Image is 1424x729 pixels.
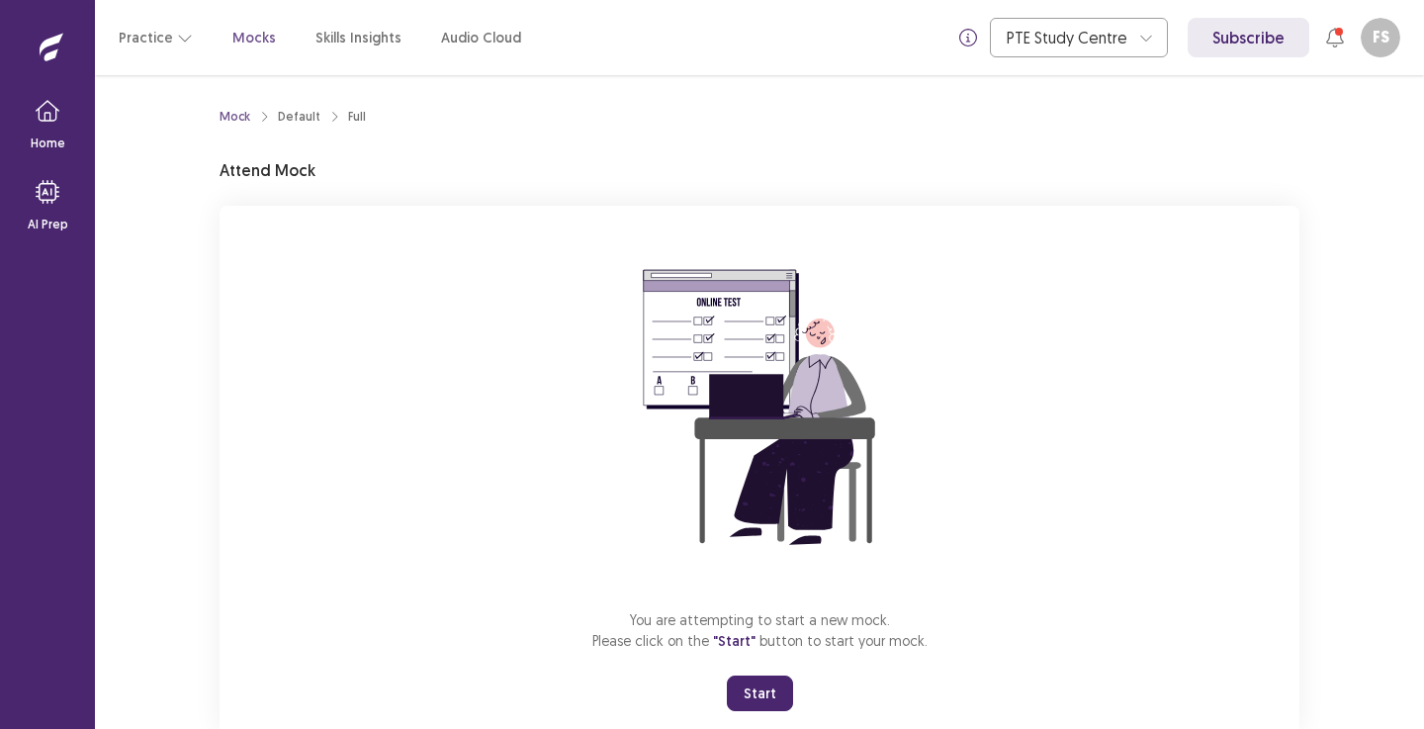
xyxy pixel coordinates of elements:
[1188,18,1309,57] a: Subscribe
[727,676,793,711] button: Start
[713,632,756,650] span: "Start"
[441,28,521,48] a: Audio Cloud
[950,20,986,55] button: info
[31,135,65,152] p: Home
[581,229,937,586] img: attend-mock
[592,609,928,652] p: You are attempting to start a new mock. Please click on the button to start your mock.
[1361,18,1400,57] button: FS
[315,28,401,48] a: Skills Insights
[220,158,315,182] p: Attend Mock
[28,216,68,233] p: AI Prep
[119,20,193,55] button: Practice
[220,108,366,126] nav: breadcrumb
[232,28,276,48] a: Mocks
[348,108,366,126] div: Full
[278,108,320,126] div: Default
[220,108,250,126] a: Mock
[1007,19,1129,56] div: PTE Study Centre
